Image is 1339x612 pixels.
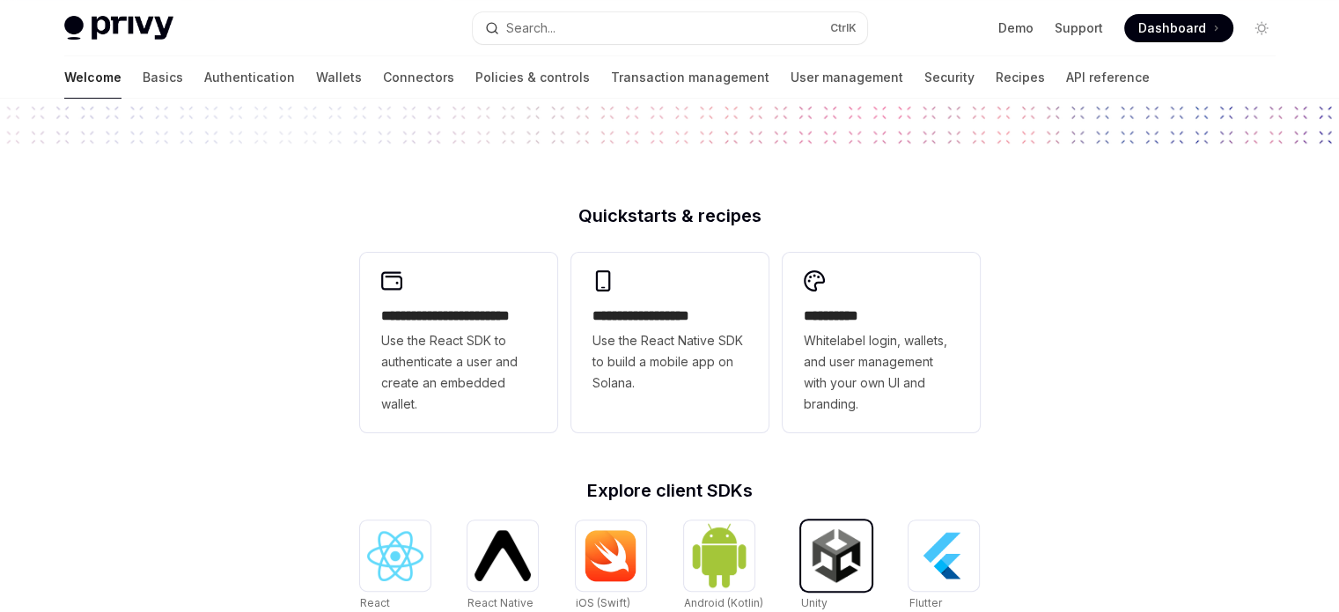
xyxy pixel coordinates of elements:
a: Recipes [996,56,1045,99]
span: Dashboard [1138,19,1206,37]
img: light logo [64,16,173,41]
a: **** *****Whitelabel login, wallets, and user management with your own UI and branding. [783,253,980,432]
a: UnityUnity [801,520,872,612]
img: Flutter [916,527,972,584]
span: Android (Kotlin) [684,596,763,609]
a: ReactReact [360,520,430,612]
img: React [367,531,423,581]
img: Android (Kotlin) [691,522,747,588]
a: Support [1055,19,1103,37]
a: FlutterFlutter [909,520,979,612]
a: Dashboard [1124,14,1233,42]
img: iOS (Swift) [583,529,639,582]
div: Search... [506,18,555,39]
a: Basics [143,56,183,99]
a: React NativeReact Native [467,520,538,612]
span: Use the React SDK to authenticate a user and create an embedded wallet. [381,330,536,415]
a: Welcome [64,56,121,99]
h2: Quickstarts & recipes [360,207,980,225]
span: React [360,596,390,609]
button: Search...CtrlK [473,12,867,44]
a: Transaction management [611,56,769,99]
img: Unity [808,527,864,584]
a: **** **** **** ***Use the React Native SDK to build a mobile app on Solana. [571,253,769,432]
span: Unity [801,596,828,609]
span: Whitelabel login, wallets, and user management with your own UI and branding. [804,330,959,415]
a: iOS (Swift)iOS (Swift) [576,520,646,612]
span: Use the React Native SDK to build a mobile app on Solana. [592,330,747,394]
span: Ctrl K [830,21,857,35]
a: Demo [998,19,1034,37]
a: Android (Kotlin)Android (Kotlin) [684,520,763,612]
img: React Native [475,530,531,580]
a: Wallets [316,56,362,99]
span: Flutter [909,596,941,609]
a: Connectors [383,56,454,99]
button: Toggle dark mode [1247,14,1276,42]
a: Policies & controls [475,56,590,99]
span: iOS (Swift) [576,596,630,609]
a: API reference [1066,56,1150,99]
a: Security [924,56,975,99]
a: Authentication [204,56,295,99]
a: User management [791,56,903,99]
span: React Native [467,596,533,609]
h2: Explore client SDKs [360,482,980,499]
